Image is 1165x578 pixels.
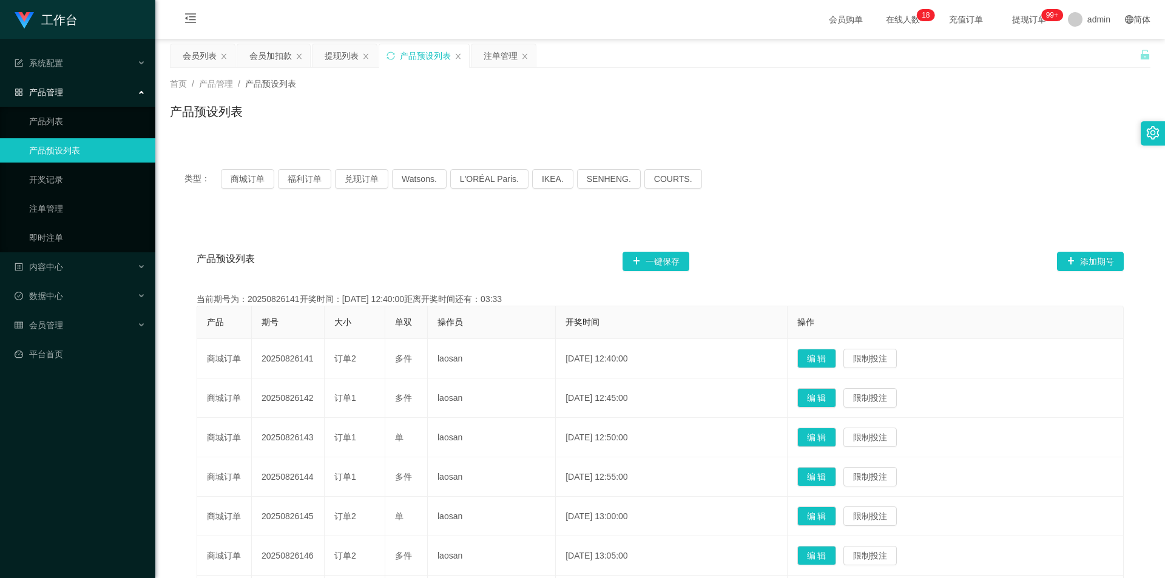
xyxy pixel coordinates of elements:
i: 图标: menu-fold [170,1,211,39]
button: 图标: plus添加期号 [1057,252,1124,271]
i: 图标: close [521,53,528,60]
td: laosan [428,339,556,378]
i: 图标: form [15,59,23,67]
a: 产品预设列表 [29,138,146,163]
span: 开奖时间 [566,317,599,327]
span: / [192,79,194,89]
button: COURTS. [644,169,702,189]
td: laosan [428,418,556,457]
td: 商城订单 [197,339,252,378]
td: laosan [428,457,556,497]
div: 会员加扣款 [249,44,292,67]
button: L'ORÉAL Paris. [450,169,528,189]
a: 注单管理 [29,197,146,221]
td: [DATE] 12:50:00 [556,418,787,457]
button: 限制投注 [843,506,897,526]
div: 当前期号为：20250826141开奖时间：[DATE] 12:40:00距离开奖时间还有：03:33 [197,293,1124,306]
td: 20250826143 [252,418,325,457]
span: 单 [395,432,404,442]
span: 产品管理 [199,79,233,89]
button: 编 辑 [797,506,836,526]
i: 图标: setting [1146,126,1160,139]
span: 操作员 [437,317,463,327]
a: 开奖记录 [29,167,146,192]
sup: 964 [1041,9,1063,21]
td: 商城订单 [197,378,252,418]
h1: 工作台 [41,1,78,39]
td: 20250826146 [252,536,325,576]
h1: 产品预设列表 [170,102,243,121]
img: logo.9652507e.png [15,12,34,29]
td: [DATE] 13:05:00 [556,536,787,576]
td: 商城订单 [197,536,252,576]
i: 图标: sync [387,52,395,60]
button: 编 辑 [797,388,836,408]
td: 20250826142 [252,378,325,418]
div: 产品预设列表 [400,44,451,67]
button: 编 辑 [797,428,836,447]
span: 系统配置 [15,58,63,68]
button: 限制投注 [843,388,897,408]
td: laosan [428,497,556,536]
button: 兑现订单 [335,169,388,189]
i: 图标: close [362,53,370,60]
button: 限制投注 [843,349,897,368]
span: 订单2 [334,551,356,560]
td: 20250826144 [252,457,325,497]
a: 工作台 [15,15,78,24]
td: [DATE] 12:45:00 [556,378,787,418]
button: IKEA. [532,169,573,189]
td: 商城订单 [197,457,252,497]
td: 商城订单 [197,497,252,536]
span: 产品 [207,317,224,327]
span: 多件 [395,472,412,482]
div: 注单管理 [484,44,518,67]
i: 图标: global [1125,15,1133,24]
td: 20250826145 [252,497,325,536]
button: SENHENG. [577,169,641,189]
i: 图标: profile [15,263,23,271]
div: 提现列表 [325,44,359,67]
button: Watsons. [392,169,447,189]
td: [DATE] 13:00:00 [556,497,787,536]
td: [DATE] 12:40:00 [556,339,787,378]
span: 数据中心 [15,291,63,301]
span: 操作 [797,317,814,327]
button: 福利订单 [278,169,331,189]
span: 订单1 [334,472,356,482]
span: 产品预设列表 [245,79,296,89]
span: 多件 [395,551,412,560]
button: 编 辑 [797,349,836,368]
td: laosan [428,536,556,576]
span: 类型： [184,169,221,189]
button: 商城订单 [221,169,274,189]
span: 多件 [395,393,412,403]
span: 订单2 [334,354,356,363]
button: 限制投注 [843,428,897,447]
i: 图标: close [295,53,303,60]
td: 20250826141 [252,339,325,378]
i: 图标: table [15,321,23,329]
span: 订单1 [334,393,356,403]
span: 单 [395,511,404,521]
i: 图标: check-circle-o [15,292,23,300]
button: 限制投注 [843,546,897,565]
span: 订单2 [334,511,356,521]
span: 订单1 [334,432,356,442]
span: 会员管理 [15,320,63,330]
span: 期号 [262,317,279,327]
span: 产品预设列表 [197,252,255,271]
i: 图标: unlock [1140,49,1150,60]
span: 多件 [395,354,412,363]
span: 大小 [334,317,351,327]
button: 限制投注 [843,467,897,486]
sup: 18 [917,9,934,21]
p: 1 [922,9,926,21]
a: 即时注单 [29,226,146,250]
button: 编 辑 [797,546,836,565]
p: 8 [926,9,930,21]
button: 图标: plus一键保存 [623,252,689,271]
i: 图标: appstore-o [15,88,23,96]
span: 提现订单 [1006,15,1052,24]
span: 首页 [170,79,187,89]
